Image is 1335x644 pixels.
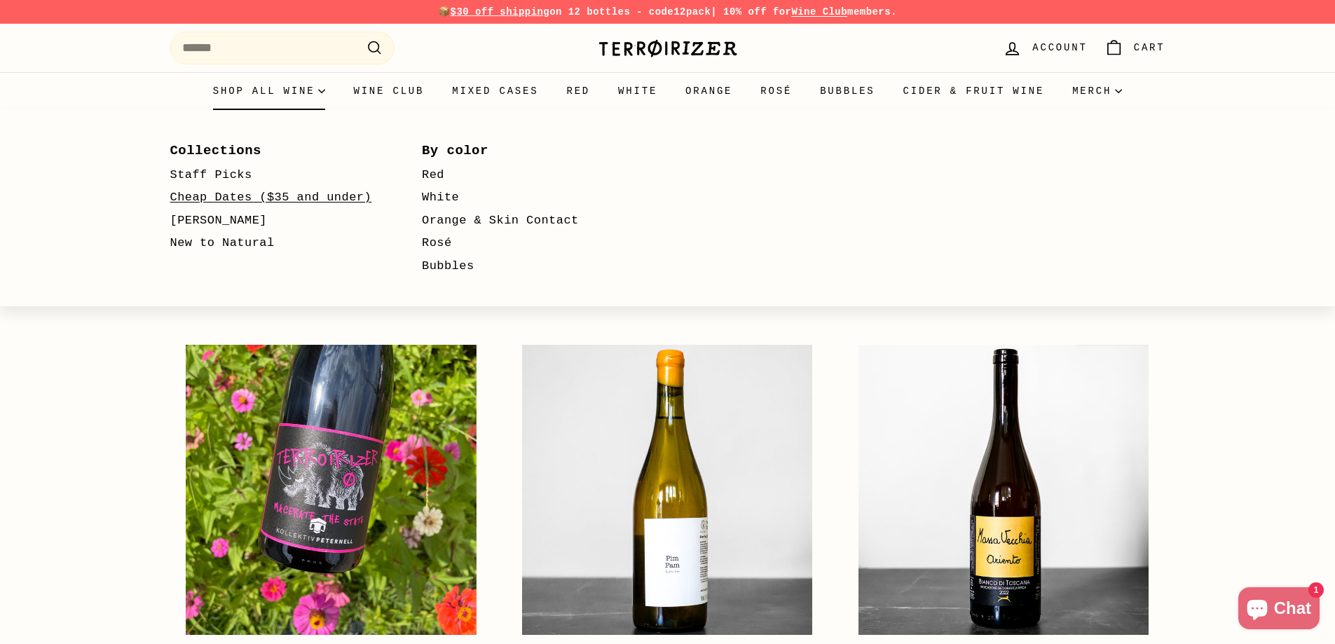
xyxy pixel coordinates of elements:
[438,72,552,110] a: Mixed Cases
[791,6,847,18] a: Wine Club
[142,72,1193,110] div: Primary
[671,72,746,110] a: Orange
[1058,72,1136,110] summary: Merch
[170,4,1165,20] p: 📦 on 12 bottles - code | 10% off for members.
[1096,27,1174,69] a: Cart
[422,186,634,210] a: White
[552,72,604,110] a: Red
[673,6,711,18] strong: 12pack
[746,72,806,110] a: Rosé
[422,255,634,278] a: Bubbles
[994,27,1095,69] a: Account
[170,232,382,255] a: New to Natural
[170,186,382,210] a: Cheap Dates ($35 and under)
[422,138,634,163] a: By color
[170,164,382,187] a: Staff Picks
[1234,587,1324,633] inbox-online-store-chat: Shopify online store chat
[170,138,382,163] a: Collections
[806,72,889,110] a: Bubbles
[422,164,634,187] a: Red
[422,210,634,233] a: Orange & Skin Contact
[170,210,382,233] a: [PERSON_NAME]
[889,72,1059,110] a: Cider & Fruit Wine
[339,72,438,110] a: Wine Club
[1032,40,1087,55] span: Account
[451,6,550,18] span: $30 off shipping
[1134,40,1165,55] span: Cart
[604,72,671,110] a: White
[422,232,634,255] a: Rosé
[199,72,340,110] summary: Shop all wine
